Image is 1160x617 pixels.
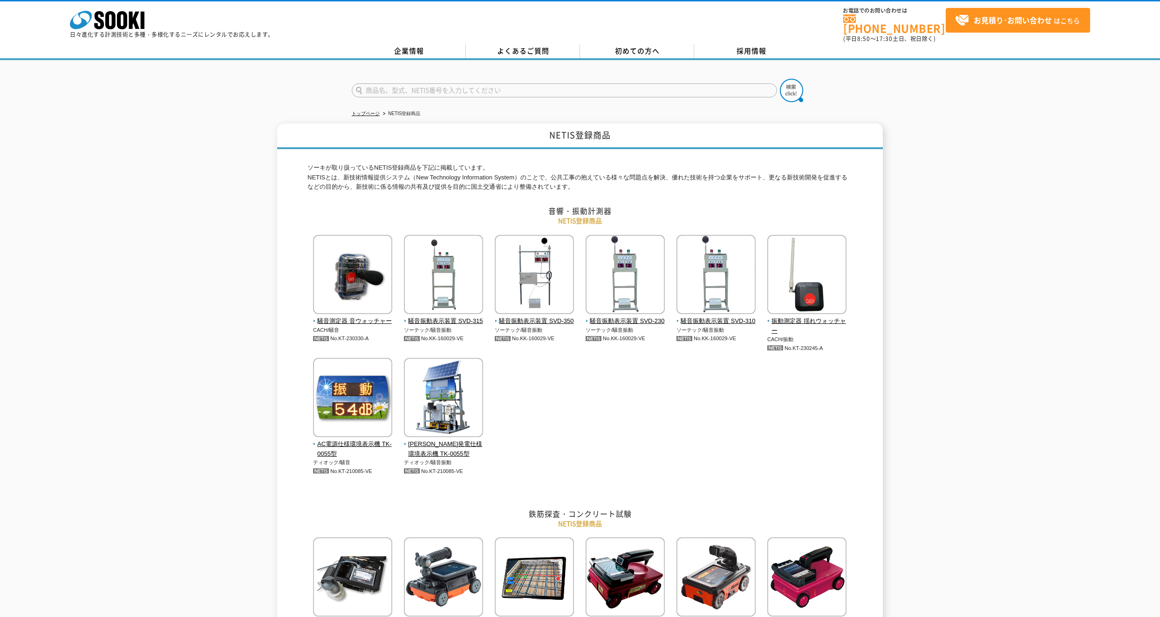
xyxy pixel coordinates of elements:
[580,44,694,58] a: 初めての方へ
[876,34,893,43] span: 17:30
[586,308,665,326] a: 騒音振動表示装置 SVD-230
[586,316,665,326] span: 騒音振動表示装置 SVD-230
[946,8,1090,33] a: お見積り･お問い合わせはこちら
[313,326,393,334] p: CACH/騒音
[676,326,756,334] p: ソーテック/騒音振動
[307,163,853,192] p: ソーキが取り扱っているNETIS登録商品を下記に掲載しています。 NETISとは、新技術情報提供システム（New Technology Information System）のことで、公共工事の...
[495,308,574,326] a: 騒音振動表示装置 SVD-350
[313,316,393,326] span: 騒音測定器 音ウォッチャー
[466,44,580,58] a: よくあるご質問
[404,358,483,439] img: 太陽光発電仕様環境表示機 TK-0055型
[404,235,483,316] img: 騒音振動表示装置 SVD-315
[974,14,1052,26] strong: お見積り･お問い合わせ
[307,519,853,528] p: NETIS登録商品
[586,235,665,316] img: 騒音振動表示装置 SVD-230
[381,109,420,119] li: NETIS登録商品
[404,326,484,334] p: ソーテック/騒音振動
[404,334,484,343] p: No.KK-160029-VE
[352,83,777,97] input: 商品名、型式、NETIS番号を入力してください
[843,8,946,14] span: お電話でのお問い合わせは
[586,334,665,343] p: No.KK-160029-VE
[676,334,756,343] p: No.KK-160029-VE
[313,466,393,476] p: No.KT-210085-VE
[404,439,484,459] span: [PERSON_NAME]発電仕様環境表示機 TK-0055型
[313,308,393,326] a: 騒音測定器 音ウォッチャー
[767,316,847,336] span: 振動測定器 揺れウォッチャー
[313,459,393,466] p: ティオック/騒音
[313,334,393,343] p: No.KT-230330-A
[843,34,935,43] span: (平日 ～ 土日、祝日除く)
[307,206,853,216] h2: 音響・振動計測器
[313,235,392,316] img: 騒音測定器 音ウォッチャー
[307,216,853,226] p: NETIS登録商品
[586,326,665,334] p: ソーテック/騒音振動
[676,235,756,316] img: 騒音振動表示装置 SVD-310
[404,466,484,476] p: No.KT-210085-VE
[70,32,274,37] p: 日々進化する計測技術と多種・多様化するニーズにレンタルでお応えします。
[843,14,946,34] a: [PHONE_NUMBER]
[495,334,574,343] p: No.KK-160029-VE
[495,235,574,316] img: 騒音振動表示装置 SVD-350
[767,336,847,343] p: CACH/振動
[313,431,393,459] a: AC電源仕様環境表示機 TK-0055型
[307,509,853,519] h2: 鉄筋探査・コンクリート試験
[404,459,484,466] p: ティオック/騒音振動
[404,308,484,326] a: 騒音振動表示装置 SVD-315
[767,235,846,316] img: 振動測定器 揺れウォッチャー
[404,431,484,459] a: [PERSON_NAME]発電仕様環境表示機 TK-0055型
[767,308,847,336] a: 振動測定器 揺れウォッチャー
[352,111,380,116] a: トップページ
[857,34,870,43] span: 8:50
[676,316,756,326] span: 騒音振動表示装置 SVD-310
[767,343,847,353] p: No.KT-230245-A
[495,316,574,326] span: 騒音振動表示装置 SVD-350
[404,316,484,326] span: 騒音振動表示装置 SVD-315
[694,44,808,58] a: 採用情報
[352,44,466,58] a: 企業情報
[780,79,803,102] img: btn_search.png
[313,439,393,459] span: AC電源仕様環境表示機 TK-0055型
[313,358,392,439] img: AC電源仕様環境表示機 TK-0055型
[955,14,1080,27] span: はこちら
[277,123,883,149] h1: NETIS登録商品
[676,308,756,326] a: 騒音振動表示装置 SVD-310
[615,46,660,56] span: 初めての方へ
[495,326,574,334] p: ソーテック/騒音振動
